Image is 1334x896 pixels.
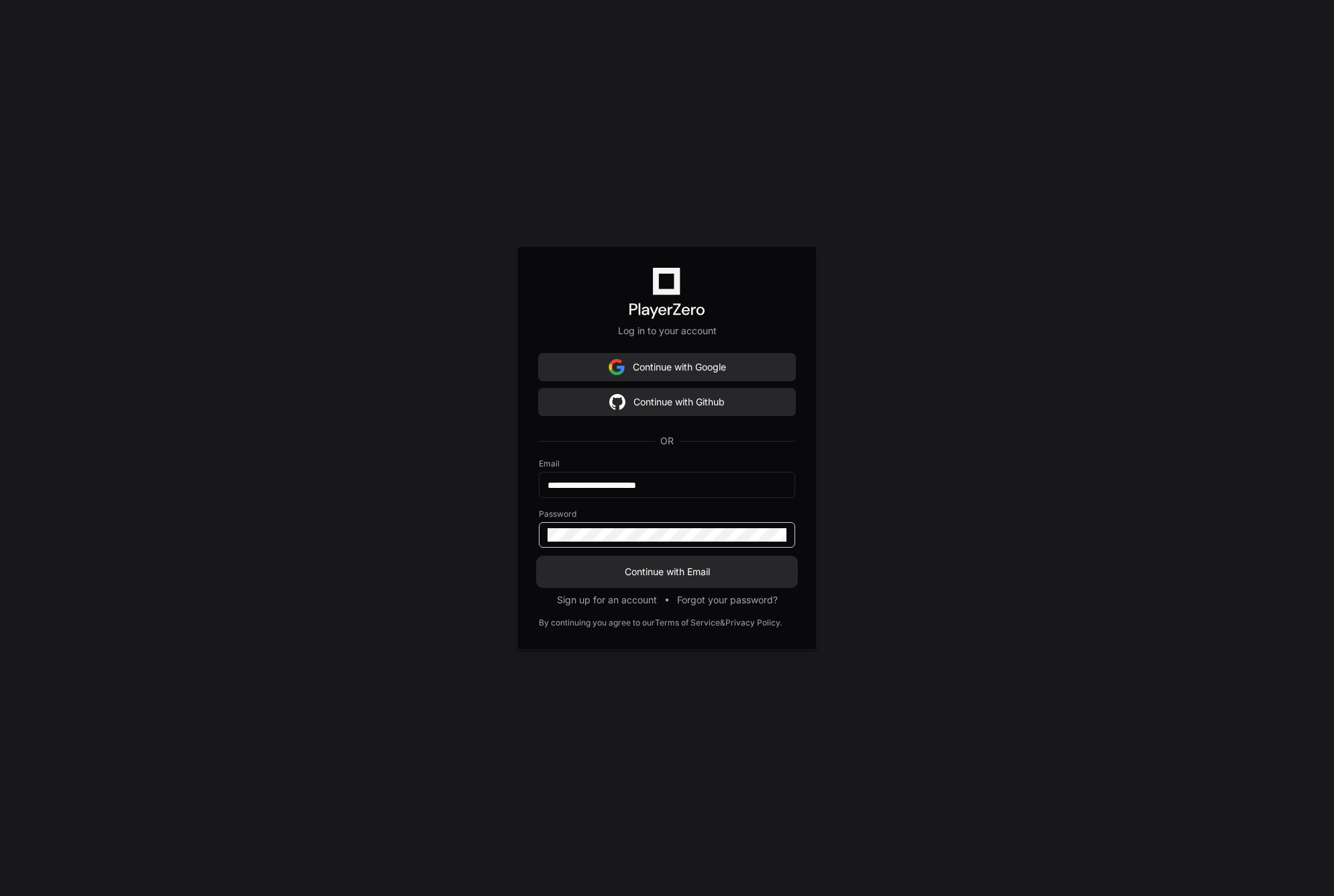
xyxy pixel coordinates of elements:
[609,354,625,381] img: Sign in with google
[720,617,725,628] div: &
[539,509,795,519] label: Password
[557,593,657,607] button: Sign up for an account
[677,593,778,607] button: Forgot your password?
[539,354,795,381] button: Continue with Google
[655,617,720,628] a: Terms of Service
[539,558,795,585] button: Continue with Email
[655,434,679,448] span: OR
[725,617,782,628] a: Privacy Policy.
[539,617,655,628] div: By continuing you agree to our
[609,389,625,415] img: Sign in with google
[539,389,795,415] button: Continue with Github
[539,565,795,579] span: Continue with Email
[539,458,795,469] label: Email
[539,324,795,338] p: Log in to your account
